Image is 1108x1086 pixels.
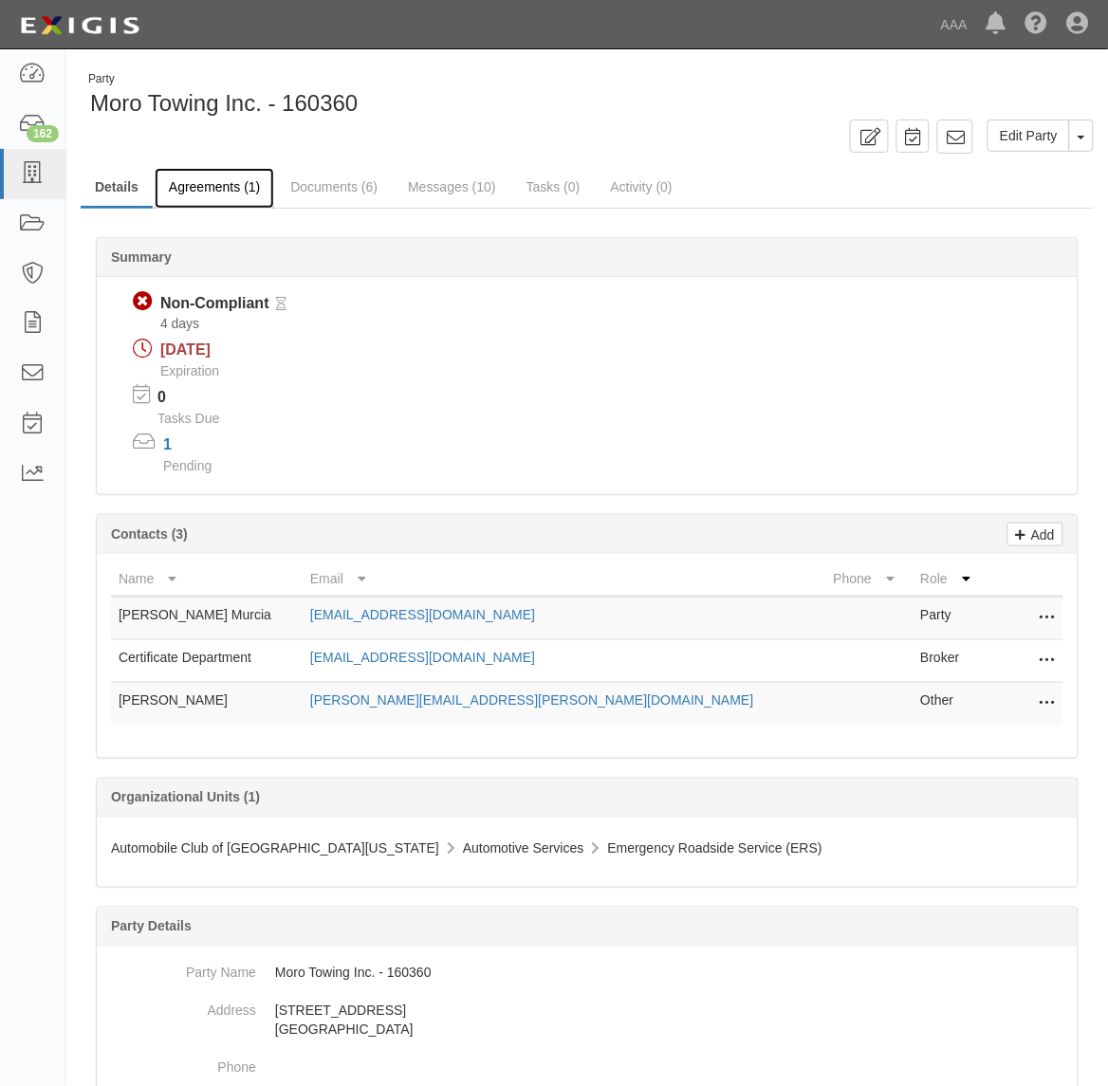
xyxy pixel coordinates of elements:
[913,682,988,725] td: Other
[988,120,1070,152] a: Edit Party
[104,954,256,983] dt: Party Name
[111,526,188,542] b: Contacts (3)
[913,597,988,640] td: Party
[163,458,212,473] span: Pending
[608,841,822,856] span: Emergency Roadside Service (ERS)
[104,992,1070,1049] dd: [STREET_ADDRESS] [GEOGRAPHIC_DATA]
[104,954,1070,992] dd: Moro Towing Inc. - 160360
[310,607,535,622] a: [EMAIL_ADDRESS][DOMAIN_NAME]
[160,363,219,378] span: Expiration
[163,436,172,452] a: 1
[932,6,977,44] a: AAA
[27,125,59,142] div: 162
[88,71,358,87] div: Party
[111,841,439,856] span: Automobile Club of [GEOGRAPHIC_DATA][US_STATE]
[276,168,392,206] a: Documents (6)
[160,341,211,358] span: [DATE]
[1025,13,1048,36] i: Help Center - Complianz
[463,841,584,856] span: Automotive Services
[277,298,287,311] i: Pending Review
[826,561,914,597] th: Phone
[155,168,274,209] a: Agreements (1)
[913,561,988,597] th: Role
[310,650,535,665] a: [EMAIL_ADDRESS][DOMAIN_NAME]
[394,168,510,206] a: Messages (10)
[14,9,145,43] img: logo-5460c22ac91f19d4615b14bd174203de0afe785f0fc80cf4dbbc73dc1793850b.png
[111,790,260,805] b: Organizational Units (1)
[81,168,153,209] a: Details
[1007,523,1063,546] a: Add
[303,561,826,597] th: Email
[104,992,256,1021] dt: Address
[913,639,988,682] td: Broker
[157,387,243,409] p: 0
[111,597,303,640] td: [PERSON_NAME] Murcia
[133,292,153,312] i: Non-Compliant
[1026,524,1055,545] p: Add
[597,168,687,206] a: Activity (0)
[111,919,192,934] b: Party Details
[160,293,269,315] div: Non-Compliant
[157,411,219,426] span: Tasks Due
[160,316,199,331] span: Since 09/29/2025
[310,692,754,708] a: [PERSON_NAME][EMAIL_ADDRESS][PERSON_NAME][DOMAIN_NAME]
[111,639,303,682] td: Certificate Department
[111,682,303,725] td: [PERSON_NAME]
[111,249,172,265] b: Summary
[81,71,1094,120] div: Moro Towing Inc. - 160360
[111,561,303,597] th: Name
[90,90,358,116] span: Moro Towing Inc. - 160360
[104,1049,256,1077] dt: Phone
[512,168,595,206] a: Tasks (0)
